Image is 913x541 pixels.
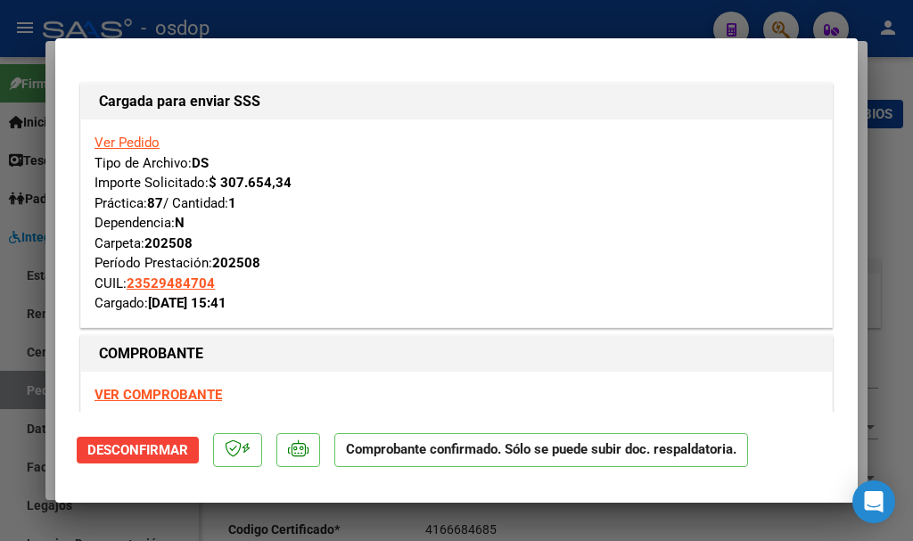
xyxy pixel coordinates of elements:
a: VER COMPROBANTE [95,387,222,403]
strong: 87 [147,195,163,211]
strong: $ 307.654,34 [209,175,292,191]
strong: N [175,215,185,231]
span: Desconfirmar [87,442,188,458]
p: Comprobante confirmado. Sólo se puede subir doc. respaldatoria. [334,433,748,468]
button: Desconfirmar [77,437,199,463]
div: Open Intercom Messenger [852,480,895,523]
strong: DS [192,155,209,171]
strong: 202508 [144,235,193,251]
strong: [DATE] 15:41 [148,295,226,311]
strong: COMPROBANTE [99,345,203,362]
h1: Cargada para enviar SSS [99,91,814,112]
strong: 202508 [212,255,260,271]
span: 23529484704 [127,275,215,291]
strong: 1 [228,195,236,211]
a: Ver Pedido [95,135,160,151]
div: Tipo de Archivo: Importe Solicitado: Práctica: / Cantidad: Dependencia: Carpeta: Período Prestaci... [95,133,818,314]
